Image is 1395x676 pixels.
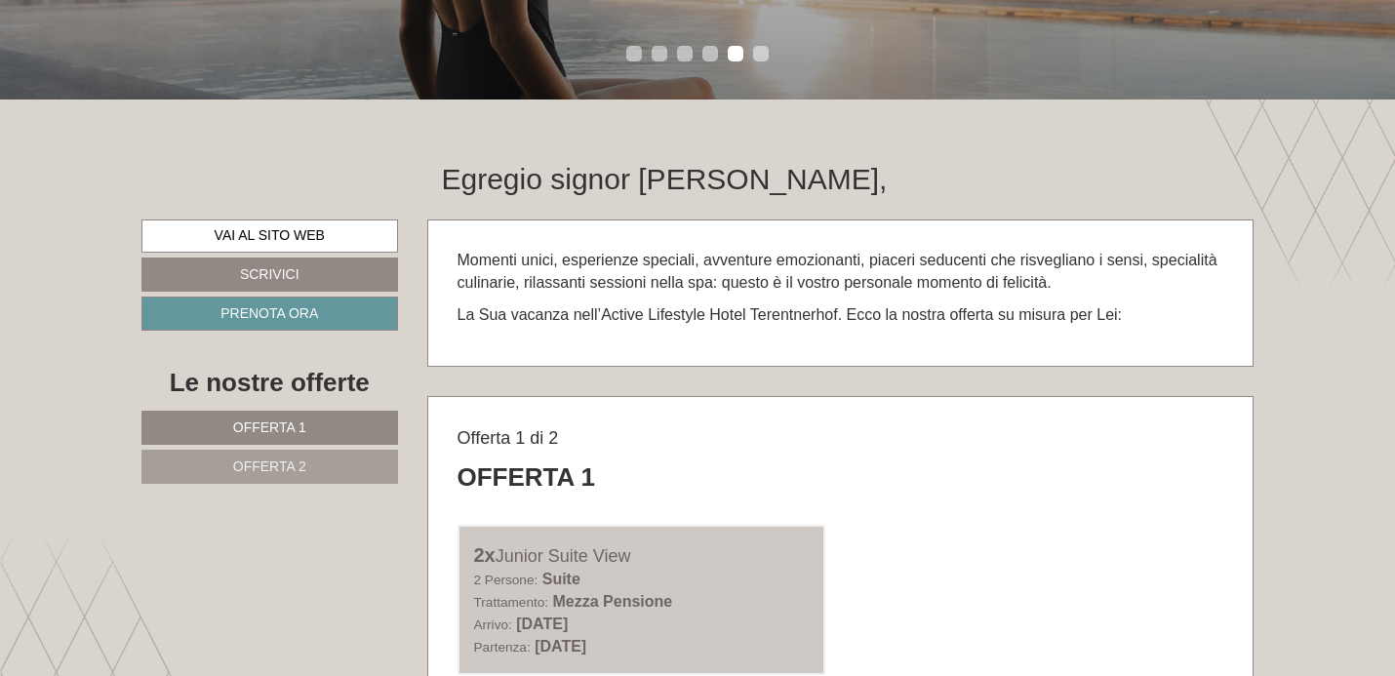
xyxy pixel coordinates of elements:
[553,593,673,610] b: Mezza Pensione
[458,459,596,496] div: Offerta 1
[474,595,549,610] small: Trattamento:
[458,250,1224,295] p: Momenti unici, esperienze speciali, avventure emozionanti, piaceri seducenti che risvegliano i se...
[474,640,531,655] small: Partenza:
[141,258,398,292] a: Scrivici
[474,541,810,570] div: Junior Suite View
[442,163,888,195] h1: Egregio signor [PERSON_NAME],
[535,638,586,655] b: [DATE]
[458,304,1224,327] p: La Sua vacanza nell’Active Lifestyle Hotel Terentnerhof. Ecco la nostra offerta su misura per Lei:
[474,617,512,632] small: Arrivo:
[233,458,306,474] span: Offerta 2
[458,428,559,448] span: Offerta 1 di 2
[474,573,538,587] small: 2 Persone:
[474,544,496,566] b: 2x
[141,297,398,331] a: Prenota ora
[516,616,568,632] b: [DATE]
[542,571,580,587] b: Suite
[141,365,398,401] div: Le nostre offerte
[141,219,398,253] a: Vai al sito web
[233,419,306,435] span: Offerta 1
